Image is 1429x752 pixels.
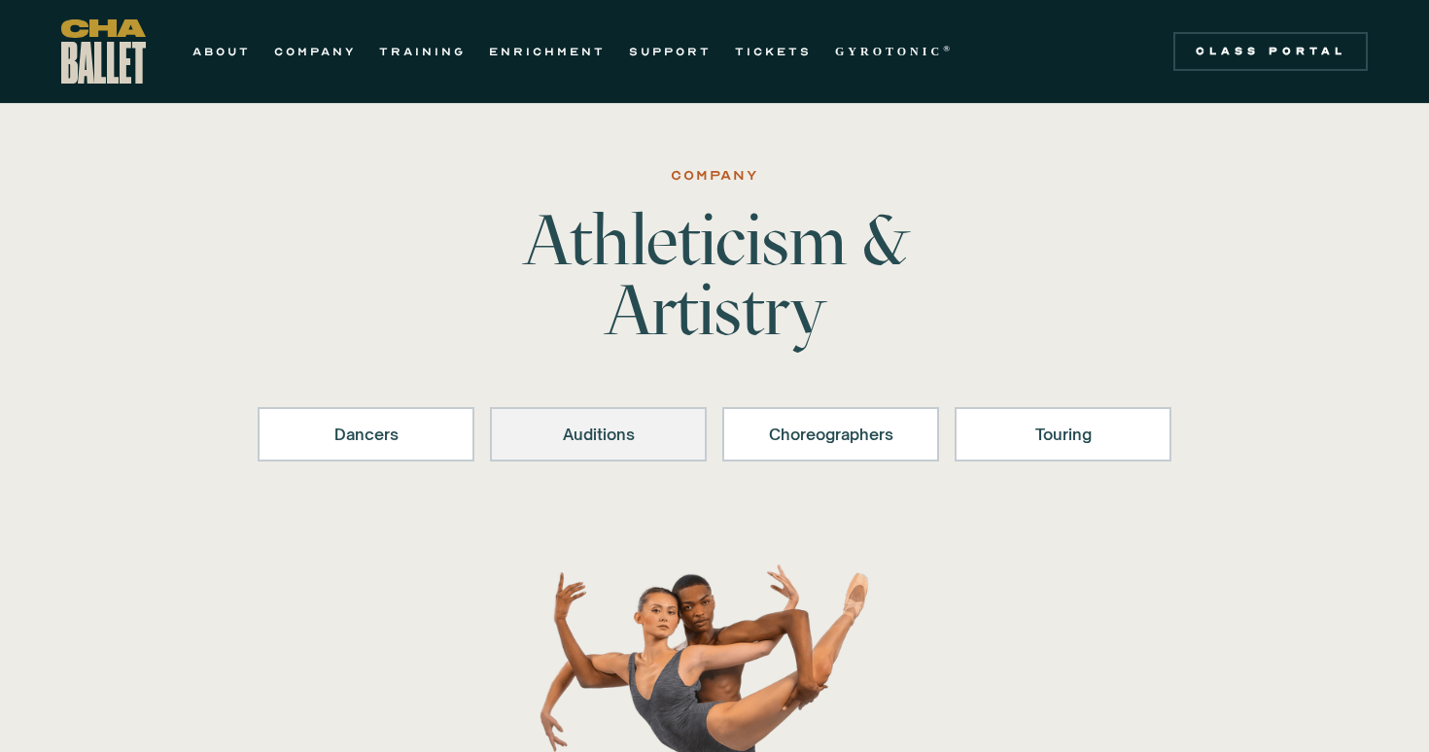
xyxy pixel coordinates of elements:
[735,40,812,63] a: TICKETS
[61,19,146,84] a: home
[490,407,707,461] a: Auditions
[835,40,954,63] a: GYROTONIC®
[274,40,356,63] a: COMPANY
[748,423,914,446] div: Choreographers
[283,423,449,446] div: Dancers
[379,40,466,63] a: TRAINING
[980,423,1146,446] div: Touring
[1185,44,1356,59] div: Class Portal
[835,45,943,58] strong: GYROTONIC
[1173,32,1368,71] a: Class Portal
[192,40,251,63] a: ABOUT
[943,44,954,53] sup: ®
[671,164,758,188] div: Company
[955,407,1171,461] a: Touring
[258,407,474,461] a: Dancers
[411,205,1018,345] h1: Athleticism & Artistry
[722,407,939,461] a: Choreographers
[515,423,681,446] div: Auditions
[489,40,606,63] a: ENRICHMENT
[629,40,712,63] a: SUPPORT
